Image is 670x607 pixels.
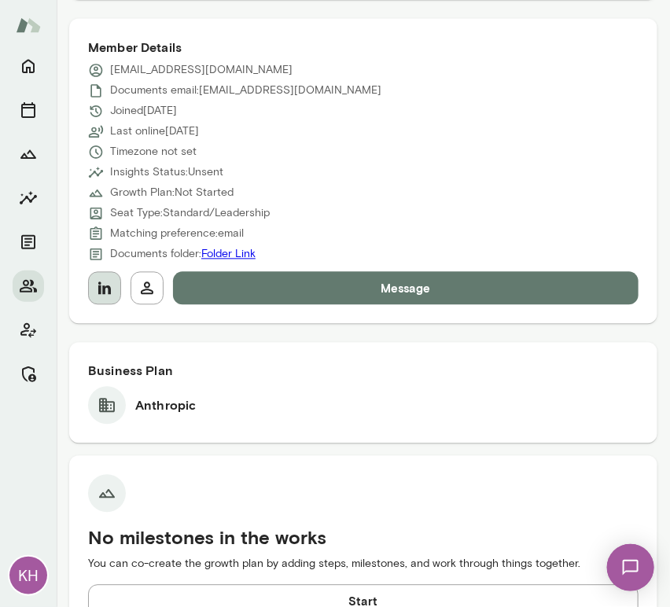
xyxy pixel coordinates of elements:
[110,104,177,120] p: Joined [DATE]
[110,247,256,263] p: Documents folder:
[13,270,44,302] button: Members
[9,557,47,594] div: KH
[110,124,199,140] p: Last online [DATE]
[110,165,223,181] p: Insights Status: Unsent
[135,396,196,415] h6: Anthropic
[13,138,44,170] button: Growth Plan
[13,315,44,346] button: Client app
[88,38,639,57] h6: Member Details
[110,145,197,160] p: Timezone not set
[88,557,639,572] p: You can co-create the growth plan by adding steps, milestones, and work through things together.
[201,248,256,261] a: Folder Link
[110,206,270,222] p: Seat Type: Standard/Leadership
[13,182,44,214] button: Insights
[173,272,639,305] button: Message
[13,359,44,390] button: Manage
[13,94,44,126] button: Sessions
[16,10,41,40] img: Mento
[88,362,639,381] h6: Business Plan
[13,50,44,82] button: Home
[13,226,44,258] button: Documents
[110,186,234,201] p: Growth Plan: Not Started
[110,83,381,99] p: Documents email: [EMAIL_ADDRESS][DOMAIN_NAME]
[110,63,293,79] p: [EMAIL_ADDRESS][DOMAIN_NAME]
[88,525,639,550] h5: No milestones in the works
[110,226,244,242] p: Matching preference: email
